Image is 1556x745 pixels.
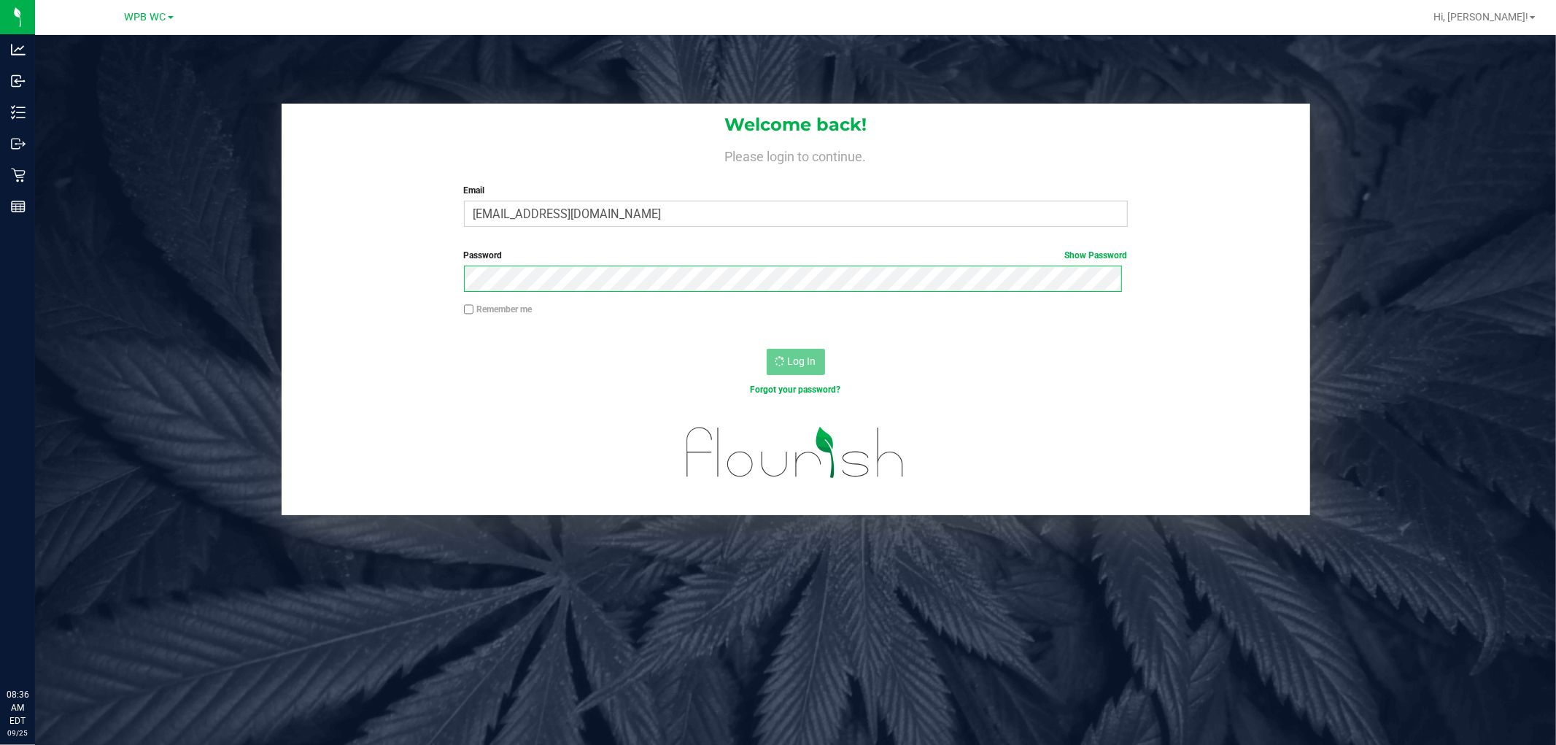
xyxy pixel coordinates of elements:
inline-svg: Inbound [11,74,26,88]
a: Show Password [1065,250,1128,260]
label: Remember me [464,303,533,316]
span: Hi, [PERSON_NAME]! [1433,11,1528,23]
span: Password [464,250,503,260]
img: flourish_logo.svg [667,412,924,494]
button: Log In [767,349,825,375]
inline-svg: Inventory [11,105,26,120]
label: Email [464,184,1128,197]
p: 08:36 AM EDT [7,688,28,727]
span: WPB WC [125,11,166,23]
inline-svg: Reports [11,199,26,214]
span: Log In [788,355,816,367]
inline-svg: Retail [11,168,26,182]
input: Remember me [464,304,474,314]
a: Forgot your password? [751,385,841,395]
inline-svg: Outbound [11,136,26,151]
inline-svg: Analytics [11,42,26,57]
h4: Please login to continue. [282,146,1310,163]
h1: Welcome back! [282,115,1310,134]
p: 09/25 [7,727,28,738]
